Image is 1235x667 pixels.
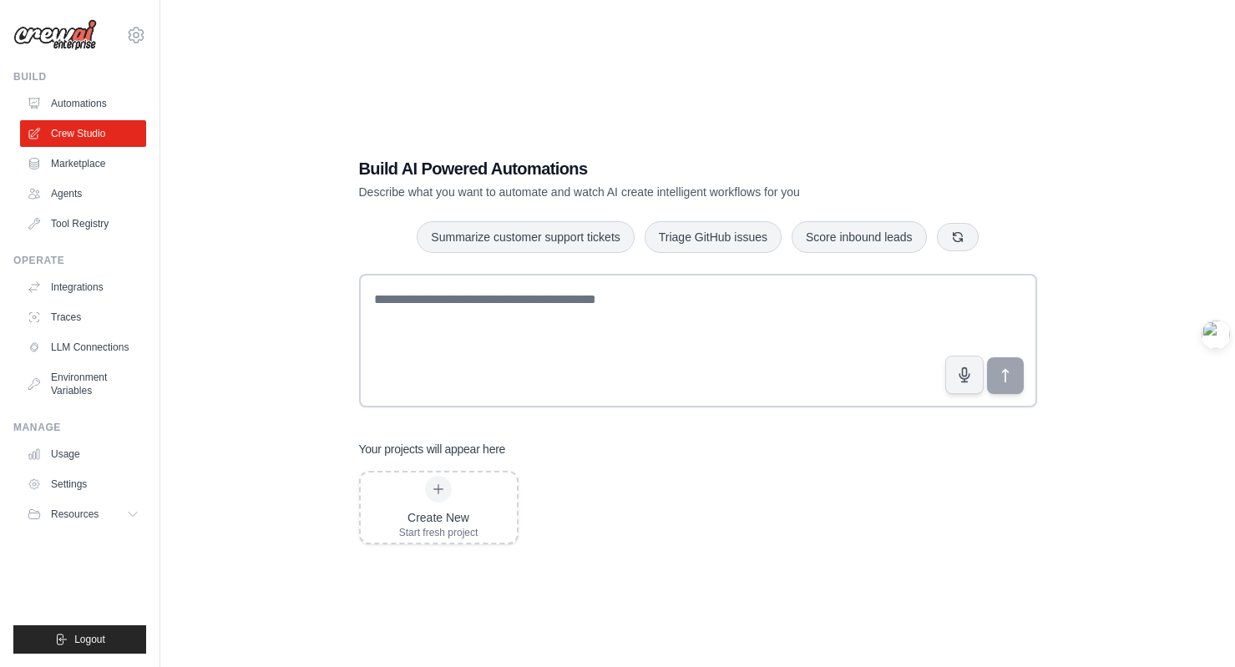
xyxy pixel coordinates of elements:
[417,221,634,253] button: Summarize customer support tickets
[20,210,146,237] a: Tool Registry
[20,274,146,301] a: Integrations
[792,221,927,253] button: Score inbound leads
[399,526,478,539] div: Start fresh project
[20,364,146,404] a: Environment Variables
[20,90,146,117] a: Automations
[20,334,146,361] a: LLM Connections
[20,120,146,147] a: Crew Studio
[74,633,105,646] span: Logout
[20,501,146,528] button: Resources
[20,150,146,177] a: Marketplace
[51,508,99,521] span: Resources
[13,70,146,83] div: Build
[13,19,97,51] img: Logo
[20,304,146,331] a: Traces
[359,157,920,180] h1: Build AI Powered Automations
[20,441,146,467] a: Usage
[20,471,146,498] a: Settings
[13,625,146,654] button: Logout
[13,254,146,267] div: Operate
[945,356,984,394] button: Click to speak your automation idea
[359,184,920,200] p: Describe what you want to automate and watch AI create intelligent workflows for you
[359,441,506,457] h3: Your projects will appear here
[13,421,146,434] div: Manage
[645,221,782,253] button: Triage GitHub issues
[20,180,146,207] a: Agents
[399,509,478,526] div: Create New
[937,223,979,251] button: Get new suggestions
